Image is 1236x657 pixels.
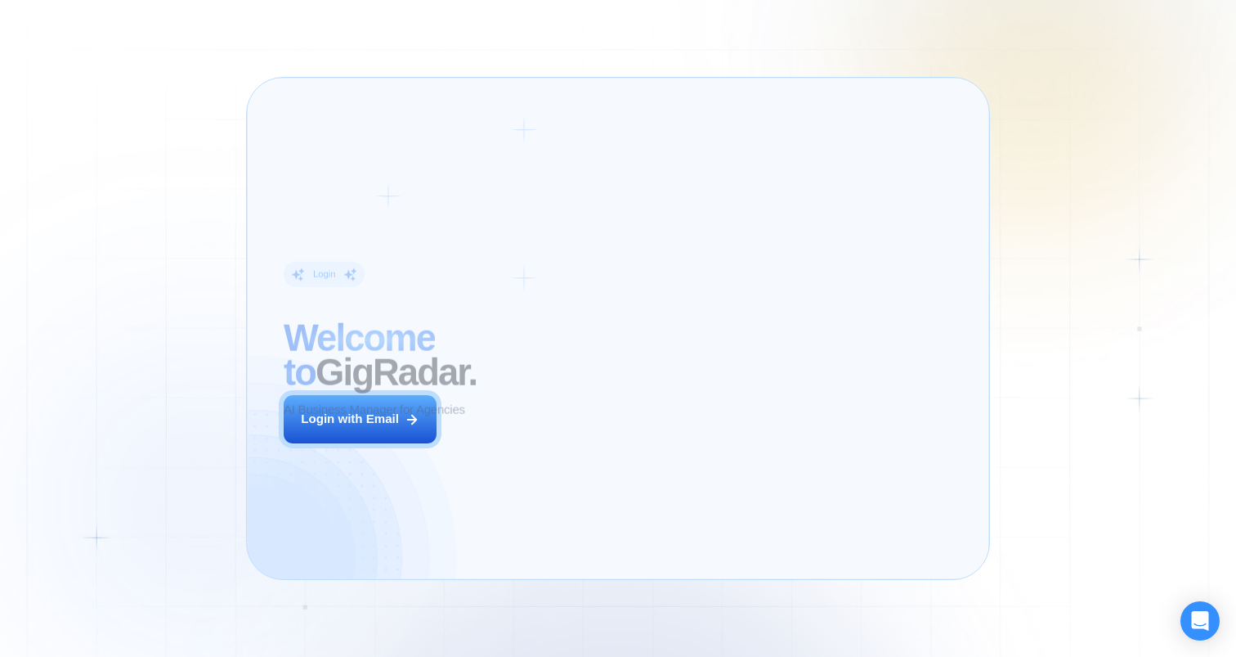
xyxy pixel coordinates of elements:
[301,411,399,428] div: Login with Email
[284,395,437,443] button: Login with Email
[1180,601,1220,641] div: Open Intercom Messenger
[284,317,435,394] span: Welcome to
[284,402,465,419] p: AI Business Manager for Agencies
[313,268,336,281] div: Login
[284,322,565,389] h2: ‍ GigRadar.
